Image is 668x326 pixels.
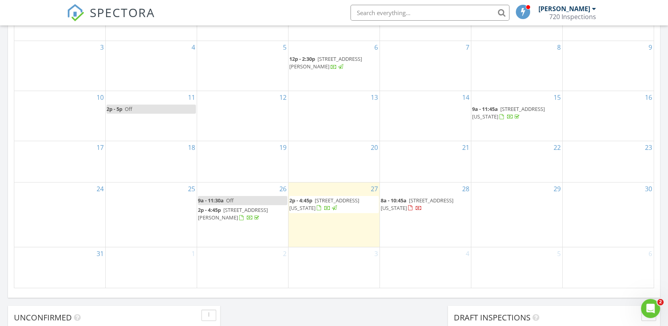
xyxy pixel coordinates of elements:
[464,247,471,260] a: Go to September 4, 2025
[643,182,654,195] a: Go to August 30, 2025
[288,91,380,141] td: Go to August 13, 2025
[380,247,471,288] td: Go to September 4, 2025
[198,206,268,221] span: [STREET_ADDRESS][PERSON_NAME]
[657,299,664,305] span: 2
[95,141,105,154] a: Go to August 17, 2025
[198,206,221,213] span: 2p - 4:45p
[278,182,288,195] a: Go to August 26, 2025
[288,182,380,247] td: Go to August 27, 2025
[369,141,380,154] a: Go to August 20, 2025
[454,312,531,323] span: Draft Inspections
[562,182,654,247] td: Go to August 30, 2025
[106,91,197,141] td: Go to August 11, 2025
[288,247,380,288] td: Go to September 3, 2025
[281,247,288,260] a: Go to September 2, 2025
[197,41,288,91] td: Go to August 5, 2025
[198,206,268,221] a: 2p - 4:45p [STREET_ADDRESS][PERSON_NAME]
[289,196,379,213] a: 2p - 4:45p [STREET_ADDRESS][US_STATE]
[106,141,197,182] td: Go to August 18, 2025
[472,105,562,122] a: 9a - 11:45a [STREET_ADDRESS][US_STATE]
[552,141,562,154] a: Go to August 22, 2025
[14,182,106,247] td: Go to August 24, 2025
[471,91,562,141] td: Go to August 15, 2025
[95,182,105,195] a: Go to August 24, 2025
[190,247,197,260] a: Go to September 1, 2025
[106,105,122,113] span: 2p - 5p
[278,91,288,104] a: Go to August 12, 2025
[562,141,654,182] td: Go to August 23, 2025
[373,247,380,260] a: Go to September 3, 2025
[556,41,562,54] a: Go to August 8, 2025
[562,41,654,91] td: Go to August 9, 2025
[288,141,380,182] td: Go to August 20, 2025
[552,182,562,195] a: Go to August 29, 2025
[106,41,197,91] td: Go to August 4, 2025
[226,197,234,204] span: Off
[289,197,359,212] a: 2p - 4:45p [STREET_ADDRESS][US_STATE]
[369,91,380,104] a: Go to August 13, 2025
[198,206,287,223] a: 2p - 4:45p [STREET_ADDRESS][PERSON_NAME]
[472,105,498,113] span: 9a - 11:45a
[549,13,596,21] div: 720 Inspections
[381,197,453,212] a: 8a - 10:45a [STREET_ADDRESS][US_STATE]
[369,182,380,195] a: Go to August 27, 2025
[461,141,471,154] a: Go to August 21, 2025
[198,197,224,204] span: 9a - 11:30a
[380,41,471,91] td: Go to August 7, 2025
[288,41,380,91] td: Go to August 6, 2025
[281,41,288,54] a: Go to August 5, 2025
[381,197,453,212] span: [STREET_ADDRESS][US_STATE]
[106,182,197,247] td: Go to August 25, 2025
[380,91,471,141] td: Go to August 14, 2025
[461,182,471,195] a: Go to August 28, 2025
[289,55,315,62] span: 12p - 2:30p
[14,141,106,182] td: Go to August 17, 2025
[197,91,288,141] td: Go to August 12, 2025
[186,141,197,154] a: Go to August 18, 2025
[647,41,654,54] a: Go to August 9, 2025
[647,247,654,260] a: Go to September 6, 2025
[471,141,562,182] td: Go to August 22, 2025
[186,182,197,195] a: Go to August 25, 2025
[350,5,509,21] input: Search everything...
[106,247,197,288] td: Go to September 1, 2025
[190,41,197,54] a: Go to August 4, 2025
[197,141,288,182] td: Go to August 19, 2025
[556,247,562,260] a: Go to September 5, 2025
[14,41,106,91] td: Go to August 3, 2025
[471,182,562,247] td: Go to August 29, 2025
[186,91,197,104] a: Go to August 11, 2025
[641,299,660,318] iframe: Intercom live chat
[14,91,106,141] td: Go to August 10, 2025
[90,4,155,21] span: SPECTORA
[95,247,105,260] a: Go to August 31, 2025
[643,91,654,104] a: Go to August 16, 2025
[643,141,654,154] a: Go to August 23, 2025
[289,197,359,212] span: [STREET_ADDRESS][US_STATE]
[125,105,132,113] span: Off
[472,105,545,120] a: 9a - 11:45a [STREET_ADDRESS][US_STATE]
[471,41,562,91] td: Go to August 8, 2025
[14,312,72,323] span: Unconfirmed
[197,247,288,288] td: Go to September 2, 2025
[197,182,288,247] td: Go to August 26, 2025
[381,196,470,213] a: 8a - 10:45a [STREET_ADDRESS][US_STATE]
[67,11,155,27] a: SPECTORA
[289,55,362,70] a: 12p - 2:30p [STREET_ADDRESS][PERSON_NAME]
[562,247,654,288] td: Go to September 6, 2025
[562,91,654,141] td: Go to August 16, 2025
[552,91,562,104] a: Go to August 15, 2025
[472,105,545,120] span: [STREET_ADDRESS][US_STATE]
[380,141,471,182] td: Go to August 21, 2025
[289,197,312,204] span: 2p - 4:45p
[289,55,362,70] span: [STREET_ADDRESS][PERSON_NAME]
[289,54,379,72] a: 12p - 2:30p [STREET_ADDRESS][PERSON_NAME]
[538,5,590,13] div: [PERSON_NAME]
[380,182,471,247] td: Go to August 28, 2025
[471,247,562,288] td: Go to September 5, 2025
[95,91,105,104] a: Go to August 10, 2025
[381,197,407,204] span: 8a - 10:45a
[278,141,288,154] a: Go to August 19, 2025
[67,4,84,21] img: The Best Home Inspection Software - Spectora
[373,41,380,54] a: Go to August 6, 2025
